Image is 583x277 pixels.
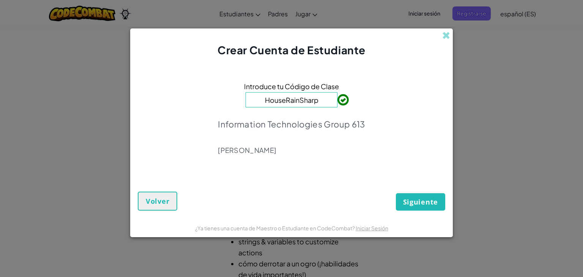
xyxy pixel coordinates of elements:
span: Siguiente [403,197,438,206]
p: [PERSON_NAME] [218,146,365,155]
button: Siguiente [396,193,445,211]
span: Crear Cuenta de Estudiante [217,43,366,57]
a: Iniciar Sesión [356,225,388,231]
p: Information Technologies Group 613 [218,119,365,129]
span: Introduce tu Código de Clase [244,81,339,92]
span: ¿Ya tienes una cuenta de Maestro o Estudiante en CodeCombat? [195,225,356,231]
span: Volver [146,197,169,206]
button: Volver [138,192,177,211]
